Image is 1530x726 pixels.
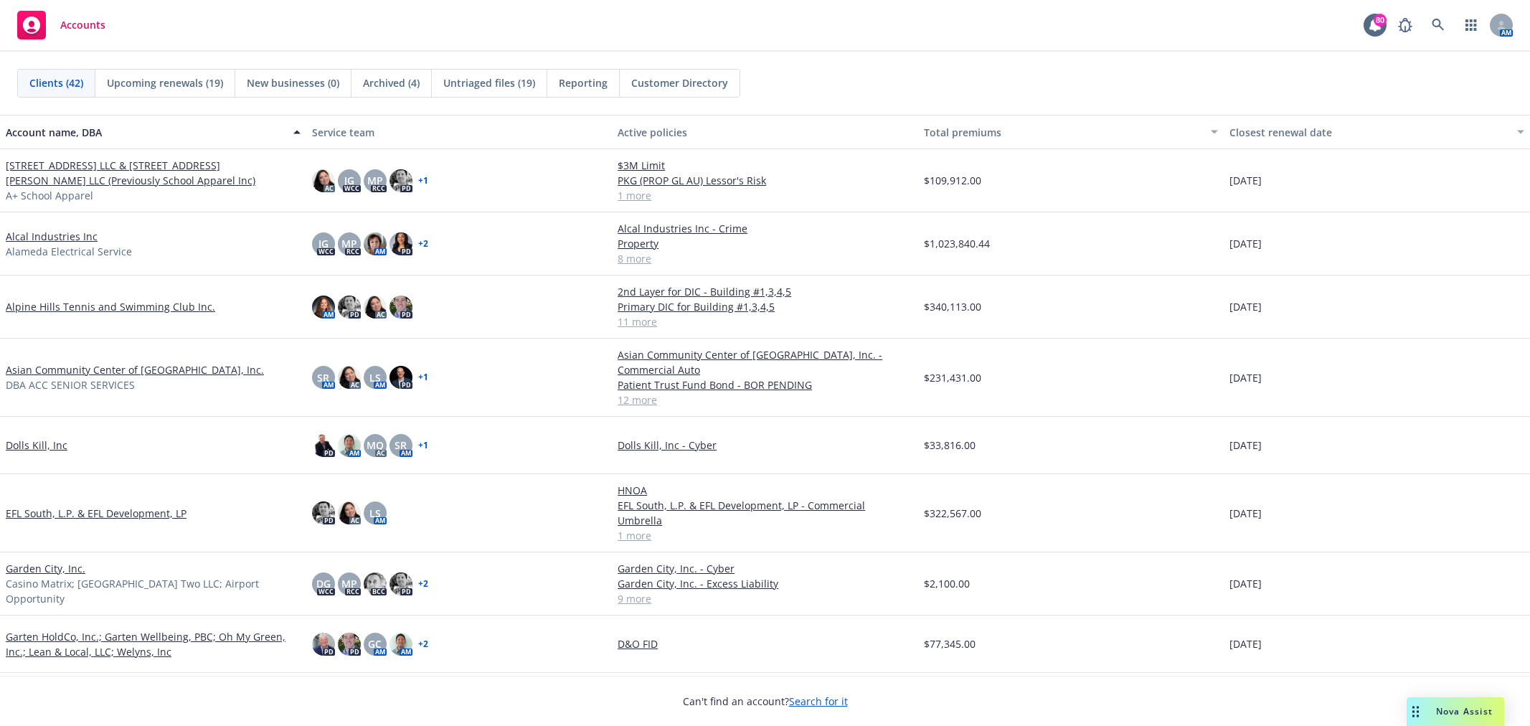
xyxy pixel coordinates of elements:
span: $340,113.00 [924,299,981,314]
img: photo [364,572,387,595]
a: Alpine Hills Tennis and Swimming Club Inc. [6,299,215,314]
a: + 2 [418,580,428,588]
a: 8 more [618,251,912,266]
div: Closest renewal date [1229,125,1508,140]
span: [DATE] [1229,636,1262,651]
img: photo [389,296,412,319]
a: + 2 [418,240,428,248]
a: Search [1424,11,1453,39]
span: [DATE] [1229,370,1262,385]
a: + 1 [418,373,428,382]
img: photo [312,434,335,457]
button: Closest renewal date [1224,115,1530,149]
span: Archived (4) [363,75,420,90]
a: + 1 [418,441,428,450]
a: Report a Bug [1391,11,1420,39]
button: Active policies [612,115,918,149]
a: Primary DIC for Building #1,3,4,5 [618,299,912,314]
button: Service team [306,115,613,149]
span: [DATE] [1229,438,1262,453]
span: Untriaged files (19) [443,75,535,90]
img: photo [389,232,412,255]
a: EFL South, L.P. & EFL Development, LP [6,506,186,521]
a: 1 more [618,528,912,543]
span: SR [395,438,407,453]
a: Asian Community Center of [GEOGRAPHIC_DATA], Inc. [6,362,264,377]
img: photo [389,633,412,656]
span: MP [367,173,383,188]
button: Nova Assist [1407,697,1504,726]
a: 11 more [618,314,912,329]
span: $1,023,840.44 [924,236,990,251]
a: Alcal Industries Inc - Crime [618,221,912,236]
div: Active policies [618,125,912,140]
span: MQ [367,438,384,453]
img: photo [338,366,361,389]
span: Upcoming renewals (19) [107,75,223,90]
a: 1 more [618,188,912,203]
img: photo [389,169,412,192]
a: Alcal Industries Inc [6,229,98,244]
span: New businesses (0) [247,75,339,90]
a: HNOA [618,483,912,498]
a: 9 more [618,591,912,606]
a: Accounts [11,5,111,45]
span: DG [316,576,331,591]
span: SR [317,370,329,385]
img: photo [389,572,412,595]
a: + 2 [418,640,428,649]
span: JG [318,236,329,251]
span: Accounts [60,19,105,31]
a: Dolls Kill, Inc - Cyber [618,438,912,453]
div: Total premiums [924,125,1203,140]
span: DBA ACC SENIOR SERVICES [6,377,135,392]
div: 80 [1374,14,1387,27]
a: 2nd Layer for DIC - Building #1,3,4,5 [618,284,912,299]
a: PKG (PROP GL AU) Lessor's Risk [618,173,912,188]
div: Drag to move [1407,697,1425,726]
a: Garden City, Inc. - Excess Liability [618,576,912,591]
span: Alameda Electrical Service [6,244,132,259]
span: A+ School Apparel [6,188,93,203]
div: Service team [312,125,607,140]
span: $109,912.00 [924,173,981,188]
a: Search for it [789,694,848,708]
a: Patient Trust Fund Bond - BOR PENDING [618,377,912,392]
span: [DATE] [1229,173,1262,188]
a: Asian Community Center of [GEOGRAPHIC_DATA], Inc. - Commercial Auto [618,347,912,377]
img: photo [364,232,387,255]
span: [DATE] [1229,236,1262,251]
img: photo [312,633,335,656]
a: + 1 [418,176,428,185]
span: Clients (42) [29,75,83,90]
span: $33,816.00 [924,438,976,453]
span: Casino Matrix; [GEOGRAPHIC_DATA] Two LLC; Airport Opportunity [6,576,301,606]
span: Customer Directory [631,75,728,90]
span: LS [369,370,381,385]
img: photo [338,633,361,656]
a: Property [618,236,912,251]
span: [DATE] [1229,506,1262,521]
a: Garten HoldCo, Inc.; Garten Wellbeing, PBC; Oh My Green, Inc.; Lean & Local, LLC; Welyns, Inc [6,629,301,659]
span: LS [369,506,381,521]
a: D&O FID [618,636,912,651]
img: photo [312,169,335,192]
img: photo [389,366,412,389]
a: Garden City, Inc. - Cyber [618,561,912,576]
img: photo [338,501,361,524]
a: Garden City, Inc. [6,561,85,576]
img: photo [338,434,361,457]
span: [DATE] [1229,576,1262,591]
a: 12 more [618,392,912,407]
span: $231,431.00 [924,370,981,385]
span: [DATE] [1229,299,1262,314]
a: Switch app [1457,11,1486,39]
a: $3M Limit [618,158,912,173]
span: Nova Assist [1436,705,1493,717]
span: MP [341,576,357,591]
span: $77,345.00 [924,636,976,651]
